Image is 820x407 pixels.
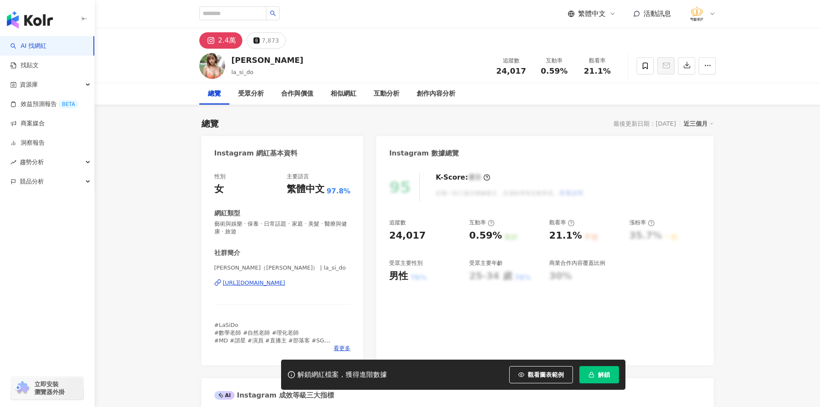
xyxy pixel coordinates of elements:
[201,118,219,130] div: 總覽
[469,229,502,242] div: 0.59%
[469,219,495,227] div: 互動率
[238,89,264,99] div: 受眾分析
[287,173,309,180] div: 主要語言
[214,149,298,158] div: Instagram 網紅基本資料
[549,259,605,267] div: 商業合作內容覆蓋比例
[20,75,38,94] span: 資源庫
[199,53,225,79] img: KOL Avatar
[214,249,240,258] div: 社群簡介
[549,219,575,227] div: 觀看率
[223,279,285,287] div: [URL][DOMAIN_NAME]
[598,371,610,378] span: 解鎖
[581,56,614,65] div: 觀看率
[232,55,303,65] div: [PERSON_NAME]
[613,120,676,127] div: 最後更新日期：[DATE]
[689,6,705,22] img: %E6%B3%95%E5%96%AC%E9%86%AB%E7%BE%8E%E8%A8%BA%E6%89%80_LOGO%20.png
[528,371,564,378] span: 觀看圖表範例
[262,34,279,47] div: 7,873
[20,172,44,191] span: 競品分析
[331,89,356,99] div: 相似網紅
[584,67,610,75] span: 21.1%
[578,9,606,19] span: 繁體中文
[629,219,655,227] div: 漲粉率
[214,322,331,352] span: #LaSiDo #數學老師 #自然老師 #理化老師 #MD #諧星 #演員 #直播主 #部落客 #SG #專業瘦身 #專業保養 #專業保健
[495,56,528,65] div: 追蹤數
[579,366,619,383] button: 解鎖
[374,89,399,99] div: 互動分析
[10,100,78,109] a: 效益預測報告BETA
[389,259,423,267] div: 受眾主要性別
[214,209,240,218] div: 網紅類型
[10,42,46,50] a: searchAI 找網紅
[549,229,582,242] div: 21.1%
[389,219,406,227] div: 追蹤數
[509,366,573,383] button: 觀看圖表範例
[541,67,567,75] span: 0.59%
[10,139,45,147] a: 洞察報告
[389,149,459,158] div: Instagram 數據總覽
[214,391,334,400] div: Instagram 成效等級三大指標
[389,229,426,242] div: 24,017
[214,279,351,287] a: [URL][DOMAIN_NAME]
[247,32,286,49] button: 7,873
[644,9,671,18] span: 活動訊息
[469,259,503,267] div: 受眾主要年齡
[334,345,350,352] span: 看更多
[389,270,408,283] div: 男性
[199,32,242,49] button: 2.4萬
[214,173,226,180] div: 性別
[287,183,325,196] div: 繁體中文
[232,69,254,75] span: la_si_do
[11,376,84,400] a: chrome extension立即安裝 瀏覽器外掛
[20,152,44,172] span: 趨勢分析
[208,89,221,99] div: 總覽
[214,264,351,272] span: [PERSON_NAME]（[PERSON_NAME]） | la_si_do
[218,34,236,47] div: 2.4萬
[436,173,490,182] div: K-Score :
[684,118,714,129] div: 近三個月
[34,380,65,396] span: 立即安裝 瀏覽器外掛
[10,159,16,165] span: rise
[10,119,45,128] a: 商案媒合
[538,56,571,65] div: 互動率
[10,61,39,70] a: 找貼文
[297,370,387,379] div: 解鎖網紅檔案，獲得進階數據
[7,11,53,28] img: logo
[14,381,31,395] img: chrome extension
[214,220,351,236] span: 藝術與娛樂 · 保養 · 日常話題 · 家庭 · 美髮 · 醫療與健康 · 旅遊
[417,89,455,99] div: 創作內容分析
[496,66,526,75] span: 24,017
[270,10,276,16] span: search
[214,183,224,196] div: 女
[214,391,235,400] div: AI
[327,186,351,196] span: 97.8%
[281,89,313,99] div: 合作與價值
